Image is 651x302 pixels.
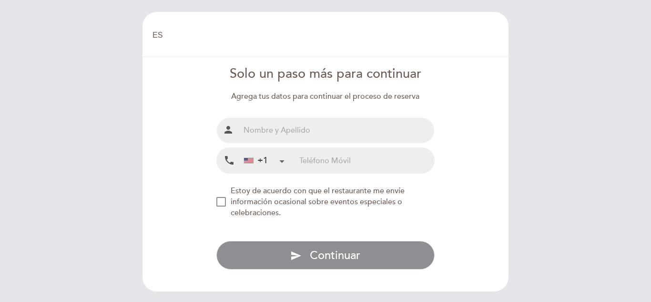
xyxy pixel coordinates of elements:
[216,65,435,83] div: Solo un paso más para continuar
[224,155,235,167] i: local_phone
[240,148,288,173] div: United States: +1
[240,118,435,143] input: Nombre y Apellido
[310,249,360,262] span: Continuar
[216,91,435,102] div: Agrega tus datos para continuar el proceso de reserva
[216,186,435,219] md-checkbox: NEW_MODAL_AGREE_RESTAURANT_SEND_OCCASIONAL_INFO
[223,124,234,135] i: person
[231,186,405,218] span: Estoy de acuerdo con que el restaurante me envíe información ocasional sobre eventos especiales o...
[216,241,435,270] button: send Continuar
[299,148,434,173] input: Teléfono Móvil
[290,250,302,261] i: send
[244,155,268,167] div: +1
